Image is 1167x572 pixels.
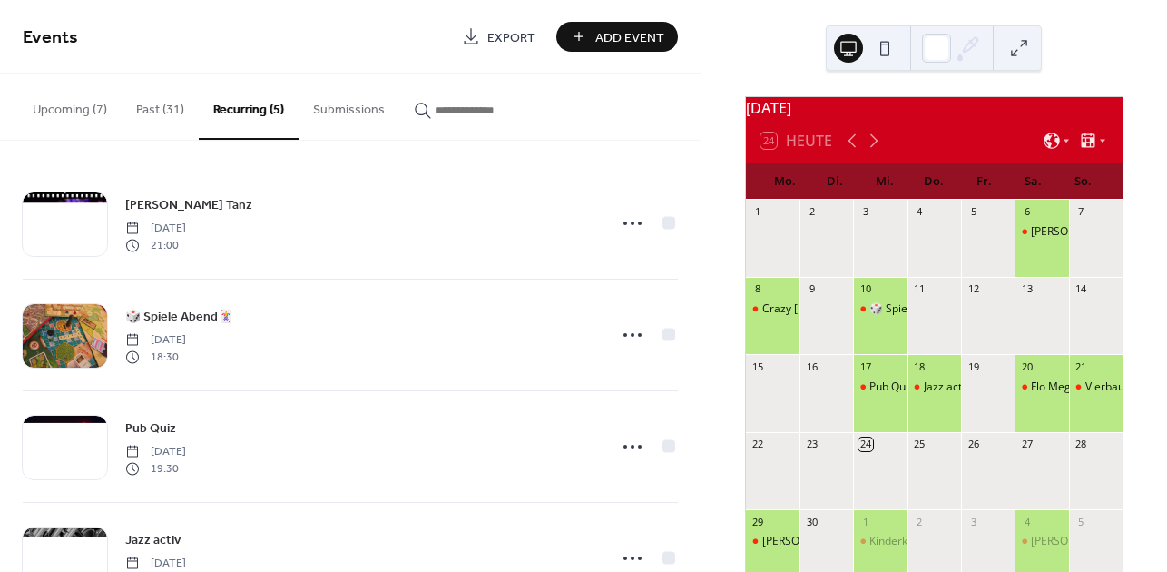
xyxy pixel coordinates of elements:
[913,360,927,373] div: 18
[125,221,186,237] span: [DATE]
[809,163,859,200] div: Di.
[1020,360,1034,373] div: 20
[1058,163,1108,200] div: So.
[751,360,765,373] div: 15
[448,22,549,52] a: Export
[805,282,819,296] div: 9
[125,196,252,215] span: [PERSON_NAME] Tanz
[125,556,186,572] span: [DATE]
[858,515,872,528] div: 1
[1020,438,1034,451] div: 27
[1074,282,1088,296] div: 14
[913,282,927,296] div: 11
[966,360,980,373] div: 19
[805,515,819,528] div: 30
[125,531,181,550] span: Jazz activ
[125,418,176,439] a: Pub Quiz
[125,529,181,550] a: Jazz activ
[125,444,186,460] span: [DATE]
[760,163,810,200] div: Mo.
[299,74,399,138] button: Submissions
[125,308,233,327] span: 🎲 Spiele Abend🃏
[1008,163,1058,200] div: Sa.
[966,438,980,451] div: 26
[125,332,186,349] span: [DATE]
[1020,515,1034,528] div: 4
[1015,224,1068,240] div: Adler Tanz
[853,301,907,317] div: 🎲 Spiele Abend🃏
[762,534,848,549] div: [PERSON_NAME]
[125,460,186,477] span: 19:30
[858,438,872,451] div: 24
[869,380,914,395] div: Pub Quiz
[853,380,907,395] div: Pub Quiz
[125,349,186,365] span: 18:30
[1074,515,1088,528] div: 5
[869,534,923,549] div: Kinderkino
[487,28,535,47] span: Export
[966,515,980,528] div: 3
[805,360,819,373] div: 16
[1020,282,1034,296] div: 13
[751,515,765,528] div: 29
[913,205,927,219] div: 4
[556,22,678,52] button: Add Event
[751,282,765,296] div: 8
[966,205,980,219] div: 5
[1074,438,1088,451] div: 28
[1031,380,1162,395] div: Flo Mega – Live in Concert
[913,515,927,528] div: 2
[1015,380,1068,395] div: Flo Mega – Live in Concert
[751,205,765,219] div: 1
[746,301,799,317] div: Crazy Monday Comedy
[125,306,233,327] a: 🎲 Spiele Abend🃏
[595,28,664,47] span: Add Event
[746,534,799,549] div: Kai Magnus Sting
[924,380,970,395] div: Jazz activ
[751,438,765,451] div: 22
[762,301,874,317] div: Crazy [DATE] Comedy
[907,380,961,395] div: Jazz activ
[199,74,299,140] button: Recurring (5)
[1015,534,1068,549] div: Adler Tanz
[859,163,909,200] div: Mi.
[966,282,980,296] div: 12
[909,163,959,200] div: Do.
[1031,534,1143,549] div: [PERSON_NAME] Tanz
[1031,224,1143,240] div: [PERSON_NAME] Tanz
[746,97,1123,119] div: [DATE]
[869,301,966,317] div: 🎲 Spiele Abend🃏
[125,237,186,253] span: 21:00
[858,360,872,373] div: 17
[23,20,78,55] span: Events
[858,205,872,219] div: 3
[805,205,819,219] div: 2
[18,74,122,138] button: Upcoming (7)
[125,419,176,439] span: Pub Quiz
[805,438,819,451] div: 23
[1074,360,1088,373] div: 21
[125,194,252,215] a: [PERSON_NAME] Tanz
[1069,380,1123,395] div: Vierbaumer Dorffest im Schwarzen Adler
[858,282,872,296] div: 10
[122,74,199,138] button: Past (31)
[913,438,927,451] div: 25
[853,534,907,549] div: Kinderkino
[1074,205,1088,219] div: 7
[1020,205,1034,219] div: 6
[959,163,1009,200] div: Fr.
